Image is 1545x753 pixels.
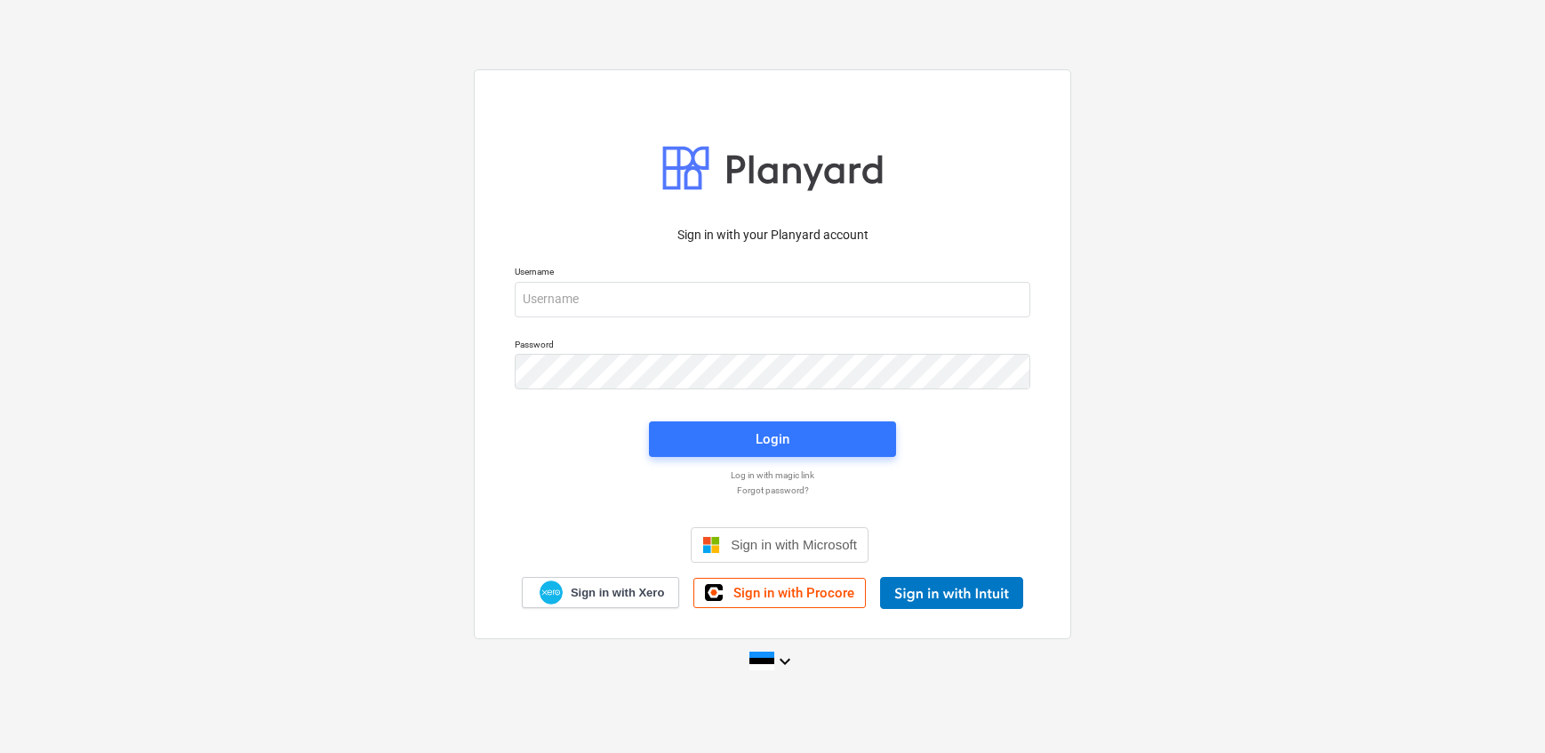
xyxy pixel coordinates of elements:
i: keyboard_arrow_down [774,651,796,672]
p: Username [515,266,1030,281]
input: Username [515,282,1030,317]
p: Sign in with your Planyard account [515,226,1030,244]
span: Sign in with Xero [571,585,664,601]
p: Password [515,339,1030,354]
span: Sign in with Microsoft [731,537,857,552]
span: Sign in with Procore [733,585,854,601]
button: Login [649,421,896,457]
div: Login [756,428,789,451]
a: Forgot password? [506,485,1039,496]
a: Sign in with Xero [522,577,680,608]
img: Xero logo [540,581,563,605]
a: Log in with magic link [506,469,1039,481]
a: Sign in with Procore [693,578,866,608]
img: Microsoft logo [702,536,720,554]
